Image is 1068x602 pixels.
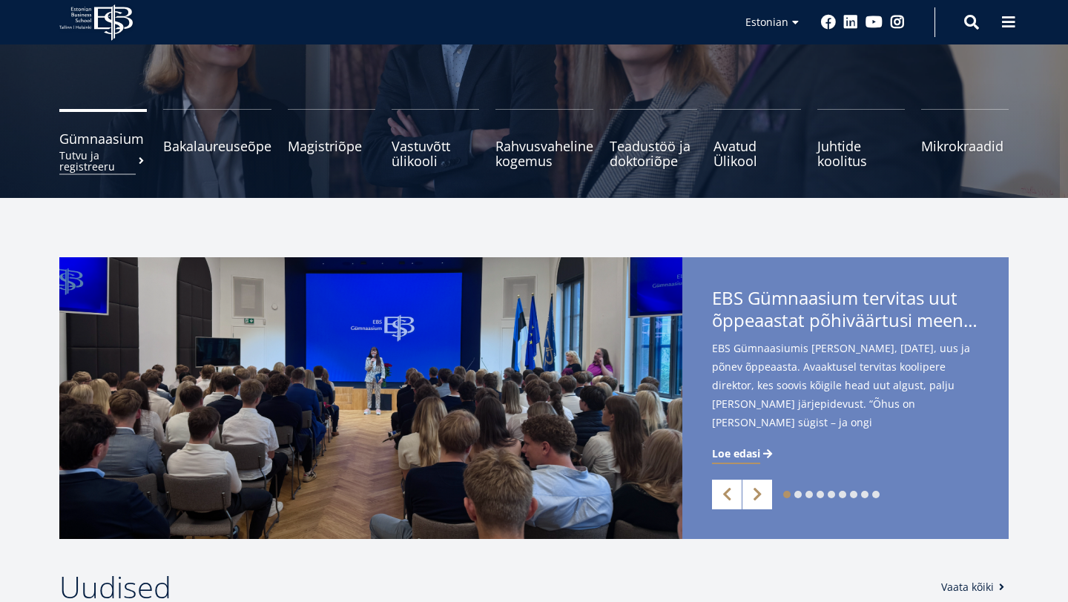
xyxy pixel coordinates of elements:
[742,480,772,509] a: Next
[850,491,857,498] a: 7
[941,580,1009,595] a: Vaata kõiki
[817,109,905,168] a: Juhtide koolitus
[828,491,835,498] a: 5
[712,446,760,461] span: Loe edasi
[713,139,801,168] span: Avatud Ülikool
[839,491,846,498] a: 6
[163,109,271,168] a: Bakalaureuseõpe
[392,109,479,168] a: Vastuvõtt ülikooli
[921,109,1009,168] a: Mikrokraadid
[921,139,1009,153] span: Mikrokraadid
[610,139,697,168] span: Teadustöö ja doktoriõpe
[495,139,593,168] span: Rahvusvaheline kogemus
[392,139,479,168] span: Vastuvõtt ülikooli
[713,109,801,168] a: Avatud Ülikool
[712,480,742,509] a: Previous
[59,131,147,146] span: Gümnaasium
[59,257,682,539] img: a
[288,139,375,153] span: Magistriõpe
[890,15,905,30] a: Instagram
[861,491,868,498] a: 8
[866,15,883,30] a: Youtube
[872,491,880,498] a: 9
[712,309,979,331] span: õppeaastat põhiväärtusi meenutades
[712,446,775,461] a: Loe edasi
[495,109,593,168] a: Rahvusvaheline kogemus
[610,109,697,168] a: Teadustöö ja doktoriõpe
[288,109,375,168] a: Magistriõpe
[163,139,271,153] span: Bakalaureuseõpe
[805,491,813,498] a: 3
[712,287,979,336] span: EBS Gümnaasium tervitas uut
[794,491,802,498] a: 2
[712,339,979,455] span: EBS Gümnaasiumis [PERSON_NAME], [DATE], uus ja põnev õppeaasta. Avaaktusel tervitas koolipere dir...
[843,15,858,30] a: Linkedin
[817,491,824,498] a: 4
[59,150,147,172] small: Tutvu ja registreeru
[817,139,905,168] span: Juhtide koolitus
[59,109,147,168] a: GümnaasiumTutvu ja registreeru
[783,491,791,498] a: 1
[821,15,836,30] a: Facebook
